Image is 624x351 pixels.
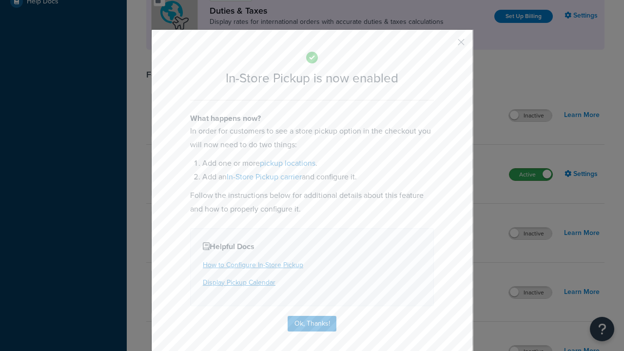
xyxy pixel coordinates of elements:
[202,156,434,170] li: Add one or more .
[190,124,434,152] p: In order for customers to see a store pickup option in the checkout you will now need to do two t...
[202,170,434,184] li: Add an and configure it.
[190,113,434,124] h4: What happens now?
[190,189,434,216] p: Follow the instructions below for additional details about this feature and how to properly confi...
[203,277,275,288] a: Display Pickup Calendar
[260,157,315,169] a: pickup locations
[203,241,421,253] h4: Helpful Docs
[288,316,336,331] button: Ok, Thanks!
[203,260,303,270] a: How to Configure In-Store Pickup
[227,171,302,182] a: In-Store Pickup carrier
[190,71,434,85] h2: In-Store Pickup is now enabled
